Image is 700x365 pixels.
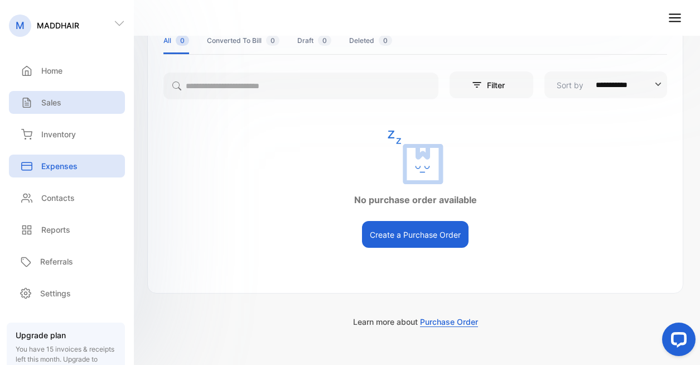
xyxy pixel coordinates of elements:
iframe: LiveChat chat widget [653,318,700,365]
button: Create a Purchase Order [362,221,469,248]
span: 0 [266,35,279,46]
p: M [16,18,25,33]
p: Settings [40,287,71,299]
span: 0 [176,35,189,46]
div: Draft [297,36,331,46]
p: Inventory [41,128,76,140]
p: Learn more about [147,316,683,328]
div: All [163,36,189,46]
p: MADDHAIR [37,20,79,31]
p: No purchase order available [148,193,683,206]
p: Contacts [41,192,75,204]
p: Sort by [557,79,583,91]
button: Sort by [544,71,667,98]
img: empty state [388,131,443,184]
span: Purchase Order [420,317,478,327]
p: Sales [41,97,61,108]
p: Home [41,65,62,76]
span: 0 [318,35,331,46]
div: Converted To Bill [207,36,279,46]
p: Upgrade plan [16,329,116,341]
p: Reports [41,224,70,236]
p: Expenses [41,160,78,172]
span: 0 [379,35,392,46]
div: Deleted [349,36,392,46]
p: Referrals [40,256,73,267]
